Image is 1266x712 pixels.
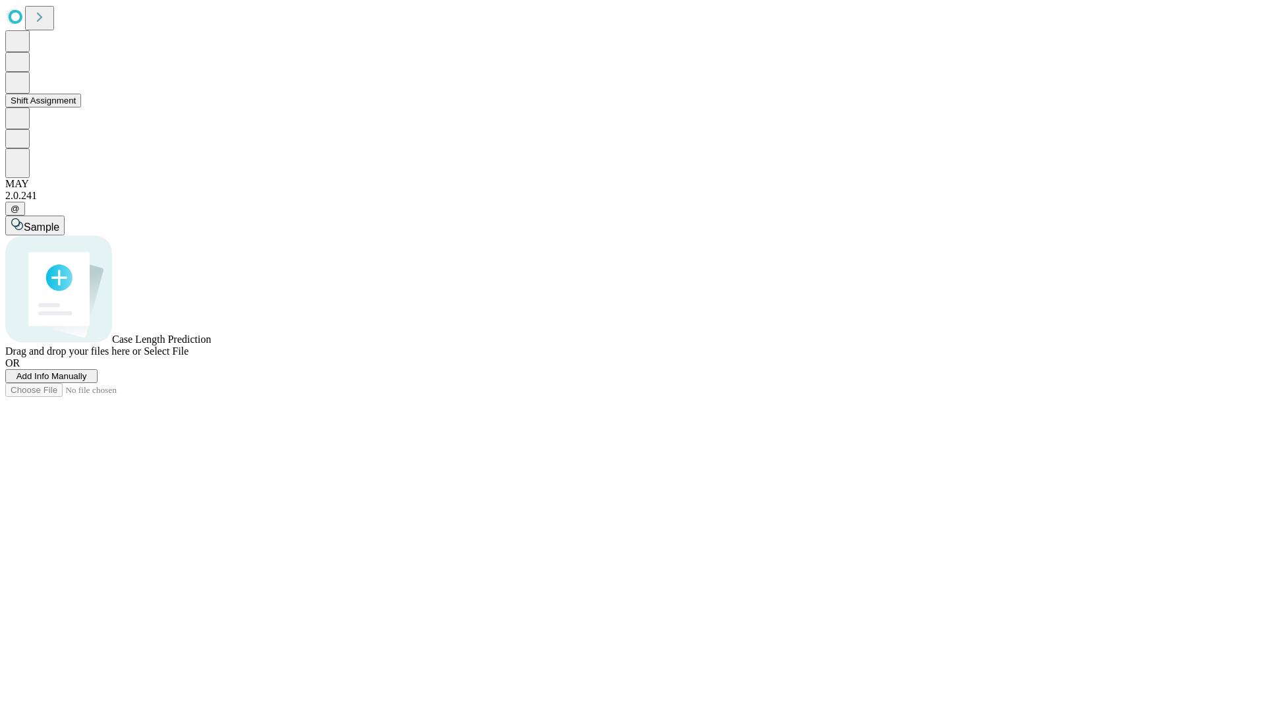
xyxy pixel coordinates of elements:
[5,202,25,216] button: @
[5,178,1261,190] div: MAY
[5,190,1261,202] div: 2.0.241
[112,334,211,345] span: Case Length Prediction
[5,357,20,369] span: OR
[24,222,59,233] span: Sample
[5,94,81,107] button: Shift Assignment
[5,369,98,383] button: Add Info Manually
[5,216,65,235] button: Sample
[16,371,87,381] span: Add Info Manually
[5,345,141,357] span: Drag and drop your files here or
[144,345,189,357] span: Select File
[11,204,20,214] span: @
